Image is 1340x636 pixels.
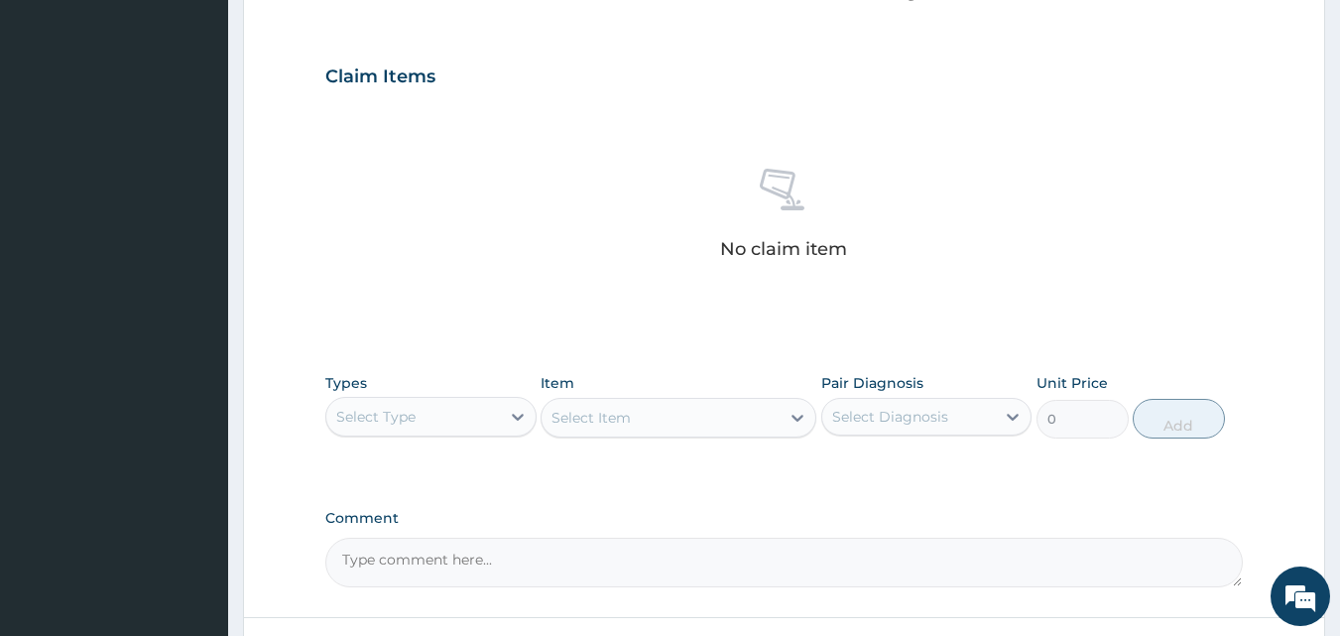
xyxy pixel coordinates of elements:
[1036,373,1108,393] label: Unit Price
[325,10,373,58] div: Minimize live chat window
[336,407,416,427] div: Select Type
[832,407,948,427] div: Select Diagnosis
[325,66,435,88] h3: Claim Items
[115,191,274,392] span: We're online!
[325,375,367,392] label: Types
[37,99,80,149] img: d_794563401_company_1708531726252_794563401
[325,510,1244,527] label: Comment
[10,425,378,494] textarea: Type your message and hit 'Enter'
[103,111,333,137] div: Chat with us now
[821,373,923,393] label: Pair Diagnosis
[541,373,574,393] label: Item
[1133,399,1225,439] button: Add
[720,239,847,259] p: No claim item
